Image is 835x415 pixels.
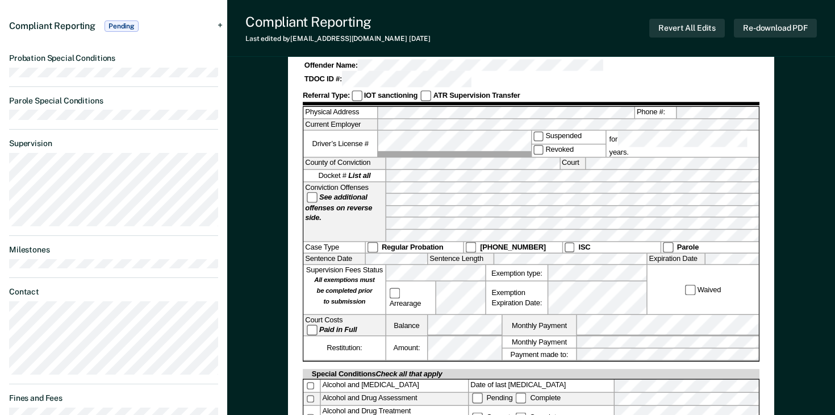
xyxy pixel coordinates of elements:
input: Parole [663,242,674,253]
strong: List all [348,172,370,180]
div: Special Conditions [310,369,444,379]
dt: Supervision [9,139,218,148]
strong: Regular Probation [382,243,444,251]
label: Complete [514,393,562,401]
strong: ATR Supervision Transfer [433,92,520,99]
input: Paid in Full [307,325,318,336]
strong: [PHONE_NUMBER] [480,243,546,251]
label: Waived [683,284,723,295]
strong: Paid in Full [319,326,357,334]
button: Revert All Edits [649,19,725,38]
input: Suspended [533,131,544,142]
label: Monthly Payment [503,316,577,336]
label: County of Conviction [303,158,385,169]
strong: ISC [579,243,591,251]
input: ISC [564,242,575,253]
label: Sentence Date [303,254,365,265]
input: See additional offenses on reverse side. [307,192,318,203]
input: Regular Probation [368,242,378,253]
label: Revoked [532,144,606,157]
input: Waived [685,285,696,296]
div: Conviction Offenses [303,182,385,241]
strong: TDOC ID #: [304,75,342,83]
div: Compliant Reporting [245,14,431,30]
input: Arrearage [390,288,400,298]
label: Current Employer [303,119,377,130]
div: Restitution: [303,337,385,360]
span: Docket # [318,171,370,180]
input: IOT sanctioning [352,91,362,102]
strong: Referral Type: [303,92,350,99]
div: Alcohol and Drug Assessment [321,393,468,405]
div: Alcohol and [MEDICAL_DATA] [321,379,468,392]
input: Revoked [533,145,544,156]
span: Check all that apply [375,370,442,377]
button: Re-download PDF [734,19,817,38]
input: [PHONE_NUMBER] [466,242,477,253]
strong: Parole [677,243,699,251]
dt: Parole Special Conditions [9,96,218,106]
span: Pending [105,20,139,32]
label: Pending [470,393,514,401]
input: for years. [617,131,747,147]
div: Case Type [303,242,365,252]
label: Physical Address [303,107,377,118]
label: Date of last [MEDICAL_DATA] [469,379,613,392]
input: ATR Supervision Transfer [421,91,432,102]
label: for years. [608,131,757,157]
span: [DATE] [409,35,431,43]
input: Complete [516,393,527,404]
div: Supervision Fees Status [303,265,385,314]
span: Compliant Reporting [9,20,95,31]
label: Court [560,158,584,169]
dt: Contact [9,287,218,297]
label: Phone #: [635,107,676,118]
div: Last edited by [EMAIL_ADDRESS][DOMAIN_NAME] [245,35,431,43]
dt: Probation Special Conditions [9,53,218,63]
label: Exemption type: [486,265,548,281]
strong: IOT sanctioning [364,92,418,99]
input: Pending [472,393,483,404]
label: Payment made to: [503,348,577,360]
strong: All exemptions must be completed prior to submission [314,277,374,305]
label: Expiration Date [648,254,705,265]
label: Suspended [532,131,606,143]
dt: Milestones [9,245,218,255]
label: Sentence Length [428,254,493,265]
strong: See additional offenses on reverse side. [305,193,372,222]
label: Driver’s License # [303,131,377,157]
div: Court Costs [303,316,385,336]
label: Balance [386,316,427,336]
label: Amount: [386,337,427,360]
dt: Fines and Fees [9,393,218,403]
div: Exemption Expiration Date: [486,281,548,314]
strong: Offender Name: [304,61,358,69]
label: Arrearage [388,288,434,308]
label: Monthly Payment [503,337,577,348]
